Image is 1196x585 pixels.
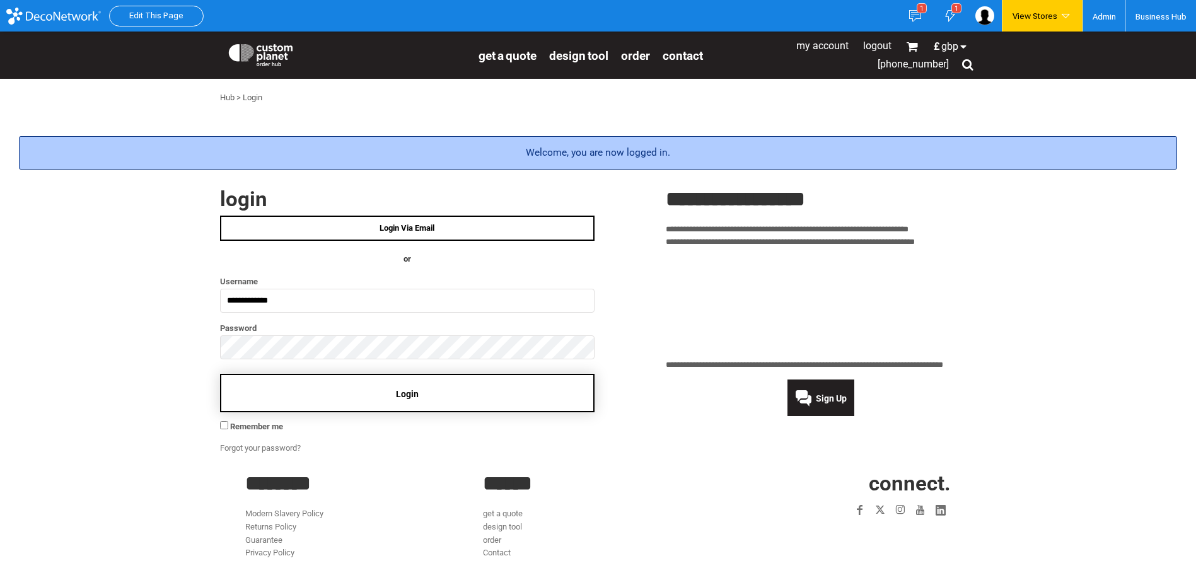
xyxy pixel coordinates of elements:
[549,49,608,63] span: design tool
[230,422,283,431] span: Remember me
[396,389,419,399] span: Login
[220,93,235,102] a: Hub
[220,443,301,453] a: Forgot your password?
[483,535,501,545] a: order
[483,522,522,531] a: design tool
[245,522,296,531] a: Returns Policy
[220,274,595,289] label: Username
[917,3,927,13] div: 1
[863,40,891,52] a: Logout
[483,509,523,518] a: get a quote
[245,548,294,557] a: Privacy Policy
[951,3,961,13] div: 1
[245,509,323,518] a: Modern Slavery Policy
[129,11,183,20] a: Edit This Page
[934,42,941,52] span: £
[236,91,241,105] div: >
[941,42,958,52] span: GBP
[777,528,951,543] iframe: Customer reviews powered by Trustpilot
[220,421,228,429] input: Remember me
[483,548,511,557] a: Contact
[226,41,295,66] img: Custom Planet
[621,48,650,62] a: order
[479,48,537,62] a: get a quote
[479,49,537,63] span: get a quote
[721,473,951,494] h2: CONNECT.
[220,321,595,335] label: Password
[663,48,703,62] a: Contact
[796,40,849,52] a: My Account
[220,253,595,266] h4: OR
[666,257,977,351] iframe: Customer reviews powered by Trustpilot
[621,49,650,63] span: order
[816,393,847,403] span: Sign Up
[549,48,608,62] a: design tool
[878,58,949,70] span: [PHONE_NUMBER]
[243,91,262,105] div: Login
[663,49,703,63] span: Contact
[245,535,282,545] a: Guarantee
[220,216,595,241] a: Login Via Email
[220,35,472,72] a: Custom Planet
[19,136,1177,170] div: Welcome, you are now logged in.
[220,188,595,209] h2: Login
[380,223,434,233] span: Login Via Email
